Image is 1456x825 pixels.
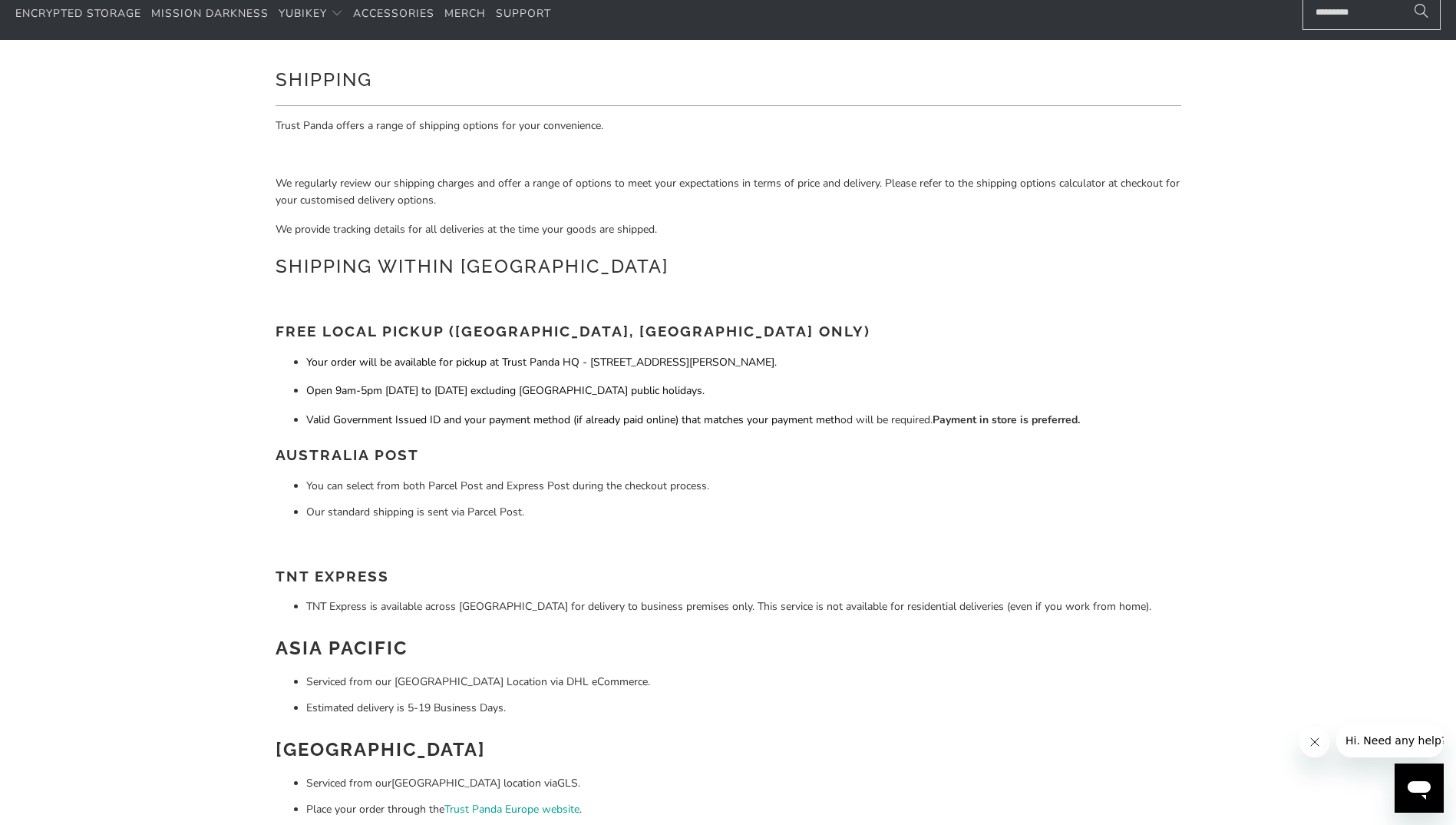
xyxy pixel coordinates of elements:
span: Accessories [353,6,434,21]
li: You can select from both Parcel Post and Express Post during the checkout process. [306,478,1181,495]
li: Our standard shipping is sent via Parcel Post. [306,504,1181,521]
li: Place your order through the . [306,801,1181,818]
span: Encrypted Storage [15,6,141,21]
li: Estimated delivery is 5-19 Business Days. [306,700,1181,717]
strong: TNT Express [276,568,389,585]
span: Open 9am-5pm [DATE] to [DATE] excluding [GEOGRAPHIC_DATA] public holidays. [306,383,705,398]
li: Serviced from our [GEOGRAPHIC_DATA] Location via DHL eCommerce. [306,674,1181,691]
strong: Payment in store is preferred. [933,412,1080,427]
h1: Shipping [276,63,1181,94]
iframe: Message from company [1336,724,1444,757]
b: [GEOGRAPHIC_DATA] [276,738,486,760]
span: We provide tracking details for all deliveries at the time your goods are shipped. [276,222,657,237]
a: Trust Panda Europe website [444,802,579,817]
span: Hi. Need any help? [9,11,111,23]
span: Mission Darkness [151,6,269,21]
span: Merch [444,6,486,21]
span: YubiKey [279,6,327,21]
iframe: Close message [1299,727,1330,757]
strong: Australia Post [276,446,419,463]
span: Valid Government Issued ID and your payment method (if already paid online) that matches your pay... [306,412,840,427]
p: od will be required. [306,412,1181,429]
span: GLS [557,776,578,790]
li: Serviced from our ocation via . [306,775,1181,792]
p: Trust Panda offers a range of shipping options for your convenience. [276,118,1181,134]
li: TNT Express is available across [GEOGRAPHIC_DATA] for delivery to business premises only. This se... [306,598,1181,615]
h1: Shipping within [GEOGRAPHIC_DATA] [276,250,1181,280]
span: [GEOGRAPHIC_DATA] l [391,776,507,790]
b: Asia Pacific [276,637,408,659]
span: Support [496,6,551,21]
strong: Free Local Pickup ([GEOGRAPHIC_DATA], [GEOGRAPHIC_DATA] Only) [276,323,870,340]
span: Your order will be available for pickup at Trust Panda HQ - [STREET_ADDRESS][PERSON_NAME]. [306,355,777,369]
iframe: Button to launch messaging window [1395,764,1444,813]
span: We regularly review our shipping charges and offer a range of options to meet your expectations i... [276,176,1180,207]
